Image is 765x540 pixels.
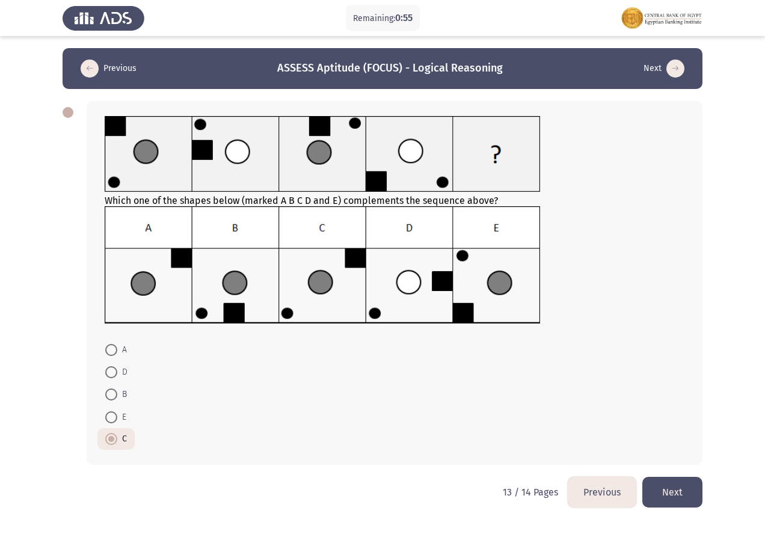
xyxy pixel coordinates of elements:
[117,432,127,446] span: C
[277,61,503,76] h3: ASSESS Aptitude (FOCUS) - Logical Reasoning
[117,343,127,357] span: A
[105,206,541,324] img: UkFYMDA1MEEyLnBuZzE2MjIwMzEwNzgxMDc=.png
[353,11,413,26] p: Remaining:
[503,486,558,498] p: 13 / 14 Pages
[117,365,127,379] span: D
[395,12,413,23] span: 0:55
[117,387,127,402] span: B
[621,1,702,35] img: Assessment logo of FOCUS Assessment 3 Modules EN
[117,410,126,425] span: E
[568,477,636,508] button: load previous page
[640,59,688,78] button: load next page
[63,1,144,35] img: Assess Talent Management logo
[77,59,140,78] button: load previous page
[105,116,684,327] div: Which one of the shapes below (marked A B C D and E) complements the sequence above?
[642,477,702,508] button: load next page
[105,116,541,192] img: UkFYMDA1MEExLnBuZzE2MjIwMzEwMjE3OTM=.png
